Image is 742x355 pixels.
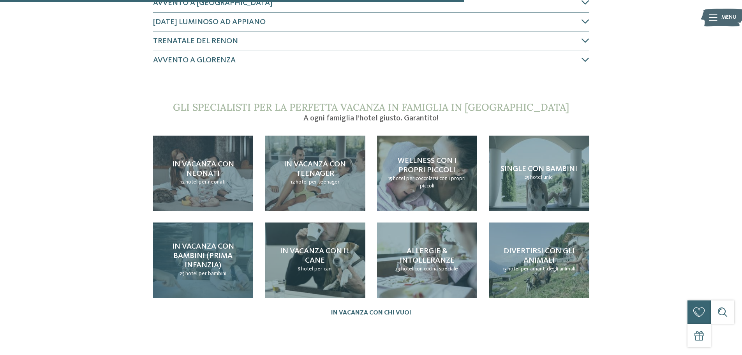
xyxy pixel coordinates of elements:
span: Trenatale del Renon [153,37,238,45]
a: Mercatini di Natale in Alto Adige: magia pura In vacanza con neonati 12 hotel per neonati [153,136,254,211]
a: Mercatini di Natale in Alto Adige: magia pura Allergie & intolleranze 19 hotel con cucina speciale [377,223,478,298]
a: Mercatini di Natale in Alto Adige: magia pura In vacanza con bambini (prima infanzia) 25 hotel pe... [153,223,254,298]
span: 8 [298,266,300,272]
span: 25 [524,175,529,180]
a: In vacanza con chi vuoi [331,309,411,317]
span: [DATE] luminoso ad Appiano [153,18,266,26]
span: hotel con cucina speciale [401,266,458,272]
span: In vacanza con bambini (prima infanzia) [172,243,234,269]
a: Mercatini di Natale in Alto Adige: magia pura Divertirsi con gli animali 13 hotel per amanti degl... [489,223,589,298]
span: 12 [180,179,185,185]
span: In vacanza con il cane [280,247,350,265]
span: hotel per neonati [185,179,226,185]
span: hotel per amanti degli animali [508,266,575,272]
span: 25 [180,271,185,276]
span: Allergie & intolleranze [400,247,455,265]
span: 13 [503,266,507,272]
a: Mercatini di Natale in Alto Adige: magia pura Wellness con i propri piccoli 15 hotel per coccolar... [377,136,478,211]
span: 15 [388,176,392,181]
span: Wellness con i propri piccoli [398,157,456,174]
span: Single con bambini [501,165,577,173]
span: hotel per cani [301,266,333,272]
span: In vacanza con neonati [172,161,234,178]
span: hotel per teenager [296,179,340,185]
span: Divertirsi con gli animali [504,247,575,265]
span: hotel per coccolarsi con i propri piccoli [393,176,465,189]
span: hotel per bambini [185,271,226,276]
a: Mercatini di Natale in Alto Adige: magia pura Single con bambini 25 hotel unici [489,136,589,211]
span: 12 [291,179,295,185]
span: In vacanza con teenager [284,161,346,178]
span: Avvento a Glorenza [153,57,236,64]
a: Mercatini di Natale in Alto Adige: magia pura In vacanza con teenager 12 hotel per teenager [265,136,365,211]
a: Mercatini di Natale in Alto Adige: magia pura In vacanza con il cane 8 hotel per cani [265,223,365,298]
span: 19 [396,266,400,272]
span: Gli specialisti per la perfetta vacanza in famiglia in [GEOGRAPHIC_DATA] [173,101,569,113]
span: hotel unici [530,175,553,180]
span: A ogni famiglia l’hotel giusto. Garantito! [303,115,439,122]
